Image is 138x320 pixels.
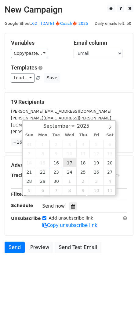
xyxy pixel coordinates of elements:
small: Google Sheet: [5,21,88,26]
h5: Email column [74,40,127,46]
span: September 26, 2025 [90,167,103,176]
a: Load... [11,73,34,83]
span: October 3, 2025 [90,176,103,186]
a: Daily emails left: 50 [93,21,133,26]
span: September 30, 2025 [49,176,63,186]
span: September 21, 2025 [23,167,36,176]
a: 62 | [DATE] 🍁Coach🍁 2025 [32,21,88,26]
span: September 18, 2025 [76,158,90,167]
span: October 2, 2025 [76,176,90,186]
span: October 11, 2025 [103,186,117,195]
span: August 31, 2025 [23,140,36,149]
button: Save [44,73,60,83]
span: October 1, 2025 [63,176,76,186]
span: October 5, 2025 [23,186,36,195]
span: September 7, 2025 [23,149,36,158]
span: Mon [36,133,49,137]
span: September 17, 2025 [63,158,76,167]
span: September 20, 2025 [103,158,117,167]
small: [PERSON_NAME][EMAIL_ADDRESS][DOMAIN_NAME] [11,130,111,134]
input: Year [75,123,97,129]
span: September 9, 2025 [49,149,63,158]
small: [PERSON_NAME][EMAIL_ADDRESS][DOMAIN_NAME] [11,109,111,114]
label: Add unsubscribe link [49,215,93,221]
span: October 8, 2025 [63,186,76,195]
span: Sat [103,133,117,137]
a: Templates [11,64,37,71]
a: Copy unsubscribe link [42,223,97,228]
span: September 19, 2025 [90,158,103,167]
span: Thu [76,133,90,137]
a: Preview [26,242,53,253]
strong: Filters [11,192,27,197]
span: September 27, 2025 [103,167,117,176]
h5: Advanced [11,162,127,169]
span: September 10, 2025 [63,149,76,158]
span: September 25, 2025 [76,167,90,176]
span: October 9, 2025 [76,186,90,195]
h2: New Campaign [5,5,133,15]
span: September 11, 2025 [76,149,90,158]
span: September 2, 2025 [49,140,63,149]
strong: Tracking [11,173,31,178]
span: October 7, 2025 [49,186,63,195]
span: Fri [90,133,103,137]
span: Sun [23,133,36,137]
a: Send Test Email [55,242,101,253]
span: October 4, 2025 [103,176,117,186]
strong: Schedule [11,203,33,208]
span: September 24, 2025 [63,167,76,176]
small: [PERSON_NAME][EMAIL_ADDRESS][PERSON_NAME][DOMAIN_NAME] [11,116,111,127]
a: Send [5,242,25,253]
strong: Unsubscribe [11,216,41,221]
span: September 29, 2025 [36,176,49,186]
span: September 23, 2025 [49,167,63,176]
span: September 8, 2025 [36,149,49,158]
span: September 6, 2025 [103,140,117,149]
span: September 22, 2025 [36,167,49,176]
span: September 14, 2025 [23,158,36,167]
span: October 10, 2025 [90,186,103,195]
label: UTM Codes [96,172,119,178]
h5: Variables [11,40,64,46]
iframe: Chat Widget [107,291,138,320]
h5: 19 Recipients [11,99,127,105]
span: September 12, 2025 [90,149,103,158]
span: Send now [42,203,65,209]
span: September 5, 2025 [90,140,103,149]
span: Tue [49,133,63,137]
span: September 13, 2025 [103,149,117,158]
span: Daily emails left: 50 [93,20,133,27]
span: September 16, 2025 [49,158,63,167]
span: October 6, 2025 [36,186,49,195]
span: September 4, 2025 [76,140,90,149]
a: Copy/paste... [11,49,48,58]
a: +16 more [11,138,37,146]
span: September 15, 2025 [36,158,49,167]
span: September 3, 2025 [63,140,76,149]
span: September 1, 2025 [36,140,49,149]
span: Wed [63,133,76,137]
span: September 28, 2025 [23,176,36,186]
